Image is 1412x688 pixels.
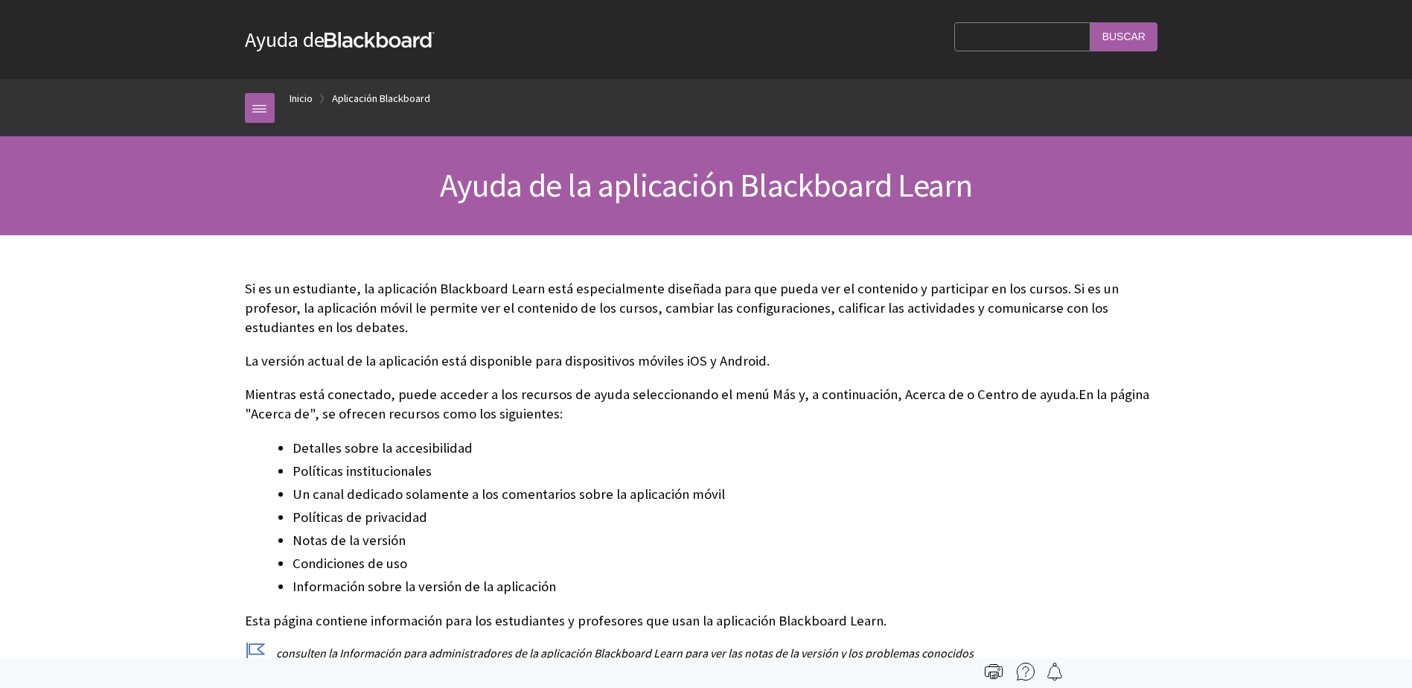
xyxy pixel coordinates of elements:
[1090,22,1157,51] input: Buscar
[293,553,1168,574] li: Condiciones de uso
[293,507,1168,528] li: Políticas de privacidad
[245,385,1168,424] p: Mientras está conectado, puede acceder a los recursos de ayuda seleccionando el menú Más y, a con...
[440,165,973,206] span: Ayuda de la aplicación Blackboard Learn
[245,645,1168,661] p: consulten la Información para administradores de la aplicación Blackboard Learn para ver las nota...
[293,530,1168,551] li: Notas de la versión
[325,32,435,48] strong: Blackboard
[290,89,313,108] a: Inicio
[245,26,435,53] a: Ayuda deBlackboard
[245,279,1168,338] p: Si es un estudiante, la aplicación Blackboard Learn está especialmente diseñada para que pueda ve...
[1046,663,1064,681] img: Follow this page
[293,576,1168,597] li: Información sobre la versión de la aplicación
[332,89,430,108] a: Aplicación Blackboard
[1017,663,1035,681] img: More help
[245,611,1168,631] p: Esta página contiene información para los estudiantes y profesores que usan la aplicación Blackbo...
[245,351,1168,371] p: La versión actual de la aplicación está disponible para dispositivos móviles iOS y Android.
[293,461,1168,482] li: Políticas institucionales
[293,484,1168,505] li: Un canal dedicado solamente a los comentarios sobre la aplicación móvil
[293,438,1168,459] li: Detalles sobre la accesibilidad
[985,663,1003,681] img: Print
